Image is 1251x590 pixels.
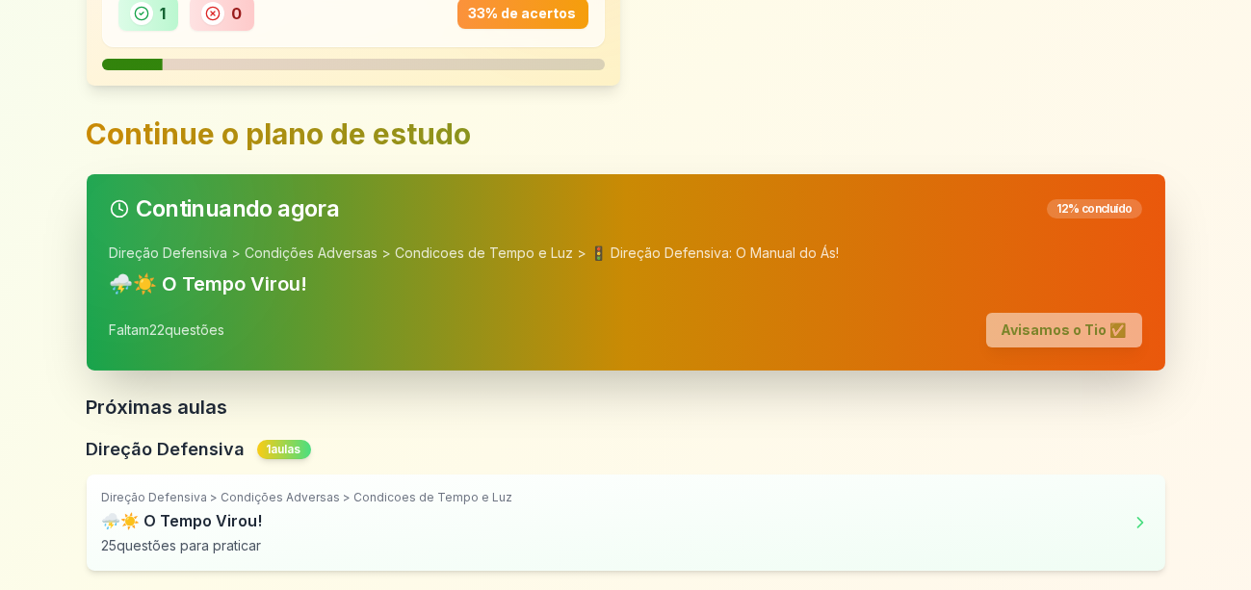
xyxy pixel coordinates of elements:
[110,244,1142,263] p: Direção Defensiva > Condições Adversas > Condicoes de Tempo e Luz > 🚦 Direção Defensiva: O Manual...
[110,270,1142,297] h3: ⛈️☀️ O Tempo Virou!
[257,440,311,459] div: 1 aulas
[161,2,167,25] span: 1
[87,116,1165,151] h2: Continue o plano de estudo
[102,509,1131,532] h4: ⛈️☀️ O Tempo Virou!
[110,197,340,220] span: Continuando agora
[87,436,246,463] span: Direção Defensiva
[87,394,1165,421] h3: Próximas aulas
[1047,199,1141,218] div: 12 % concluído
[102,490,1131,505] p: Direção Defensiva > Condições Adversas > Condicoes de Tempo e Luz
[232,2,243,25] span: 0
[110,321,225,340] span: Faltam 22 questões
[102,536,1131,555] p: 25 questões para praticar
